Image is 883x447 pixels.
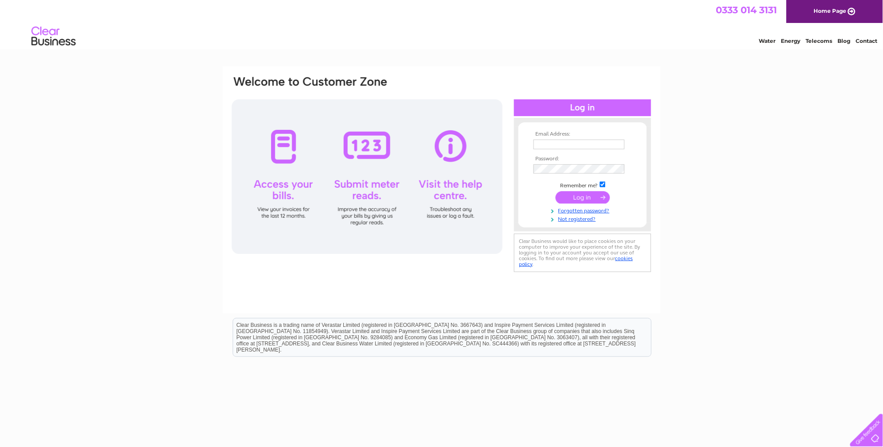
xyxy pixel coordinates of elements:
[531,180,634,189] td: Remember me?
[556,191,610,204] input: Submit
[534,206,634,214] a: Forgotten password?
[759,38,776,44] a: Water
[534,214,634,223] a: Not registered?
[519,255,633,267] a: cookies policy
[856,38,878,44] a: Contact
[838,38,851,44] a: Blog
[781,38,801,44] a: Energy
[514,234,651,272] div: Clear Business would like to place cookies on your computer to improve your experience of the sit...
[806,38,833,44] a: Telecoms
[531,156,634,162] th: Password:
[31,23,76,50] img: logo.png
[716,4,777,15] a: 0333 014 3131
[531,131,634,137] th: Email Address:
[233,5,651,43] div: Clear Business is a trading name of Verastar Limited (registered in [GEOGRAPHIC_DATA] No. 3667643...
